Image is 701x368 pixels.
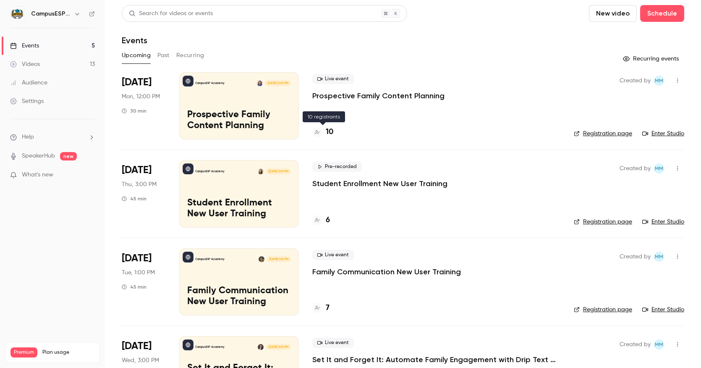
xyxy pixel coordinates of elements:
a: Enter Studio [642,305,684,314]
div: Sep 15 Mon, 12:00 PM (America/New York) [122,72,166,139]
span: Live event [312,338,354,348]
div: Settings [10,97,44,105]
span: [DATE] [122,252,152,265]
span: Wed, 3:00 PM [122,356,159,365]
span: Tue, 1:00 PM [122,268,155,277]
span: Live event [312,250,354,260]
p: CampusESP Academy [195,169,225,173]
span: Premium [10,347,37,357]
span: What's new [22,171,53,179]
a: Enter Studio [642,218,684,226]
button: Past [157,49,170,62]
img: CampusESP Academy [10,7,24,21]
div: 45 min [122,195,146,202]
span: Created by [620,339,651,350]
span: Pre-recorded [312,162,362,172]
img: Rebecca McCrory [258,344,264,350]
span: Mon, 12:00 PM [122,92,160,101]
h1: Events [122,35,147,45]
p: Student Enrollment New User Training [187,198,291,220]
div: Sep 23 Tue, 1:00 PM (America/New York) [122,248,166,315]
a: Prospective Family Content Planning [312,91,445,101]
button: Recurring events [619,52,684,66]
span: new [60,152,77,160]
span: MM [655,252,663,262]
span: Thu, 3:00 PM [122,180,157,189]
div: Search for videos or events [129,9,213,18]
span: [DATE] [122,339,152,353]
span: MM [655,339,663,350]
img: Mairin Matthews [258,168,264,174]
span: [DATE] 1:00 PM [267,256,290,262]
span: MM [655,163,663,173]
a: Family Communication New User TrainingCampusESP AcademyMira Gandhi[DATE] 1:00 PMFamily Communicat... [179,248,299,315]
div: 30 min [122,108,146,114]
span: MM [655,76,663,86]
a: Registration page [574,129,632,138]
a: Student Enrollment New User Training [312,179,447,189]
div: 45 min [122,284,146,290]
button: Upcoming [122,49,151,62]
span: Mairin Matthews [654,252,664,262]
span: [DATE] [122,163,152,177]
p: Family Communication New User Training [187,286,291,308]
a: Registration page [574,305,632,314]
p: CampusESP Academy [195,257,225,261]
span: [DATE] 3:00 PM [266,344,290,350]
h4: 10 [326,126,333,138]
p: CampusESP Academy [195,81,225,85]
a: Student Enrollment New User TrainingCampusESP AcademyMairin Matthews[DATE] 3:00 PMStudent Enrollm... [179,160,299,227]
h6: CampusESP Academy [31,10,71,18]
p: Prospective Family Content Planning [187,110,291,131]
span: Help [22,133,34,142]
h4: 7 [326,302,330,314]
a: Enter Studio [642,129,684,138]
span: Plan usage [42,349,94,356]
a: 10 [312,126,333,138]
a: Prospective Family Content PlanningCampusESP AcademyKerri Meeks-Griffin[DATE] 12:00 PMProspective... [179,72,299,139]
span: [DATE] 12:00 PM [265,80,290,86]
span: Created by [620,252,651,262]
span: Mairin Matthews [654,163,664,173]
a: 6 [312,215,330,226]
span: Created by [620,76,651,86]
div: Events [10,42,39,50]
span: Mairin Matthews [654,339,664,350]
img: Mira Gandhi [259,256,264,262]
span: Mairin Matthews [654,76,664,86]
a: Registration page [574,218,632,226]
button: Schedule [640,5,684,22]
button: Recurring [176,49,204,62]
button: New video [589,5,637,22]
li: help-dropdown-opener [10,133,95,142]
img: Kerri Meeks-Griffin [257,80,263,86]
span: Live event [312,74,354,84]
a: SpeakerHub [22,152,55,160]
div: Audience [10,79,47,87]
span: [DATE] [122,76,152,89]
a: 7 [312,302,330,314]
span: Created by [620,163,651,173]
div: Sep 18 Thu, 3:00 PM (America/New York) [122,160,166,227]
a: Set It and Forget It: Automate Family Engagement with Drip Text Messages [312,355,560,365]
p: CampusESP Academy [195,345,225,349]
div: Videos [10,60,40,68]
h4: 6 [326,215,330,226]
a: Family Communication New User Training [312,267,461,277]
span: [DATE] 3:00 PM [266,168,290,174]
